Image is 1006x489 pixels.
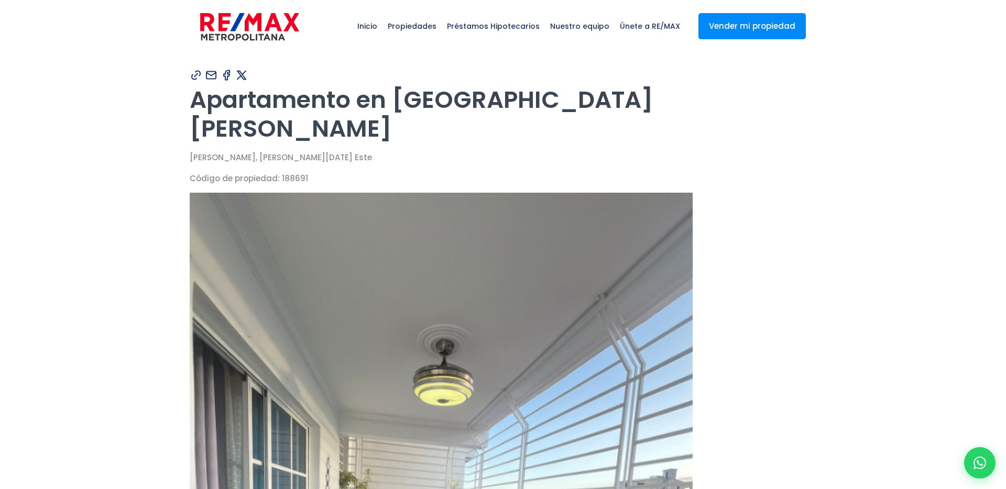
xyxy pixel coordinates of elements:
img: Compartir [205,69,218,82]
img: Compartir [220,69,233,82]
span: 188691 [282,173,308,184]
img: Compartir [235,69,248,82]
h1: Apartamento en [GEOGRAPHIC_DATA][PERSON_NAME] [190,85,816,143]
p: [PERSON_NAME], [PERSON_NAME][DATE] Este [190,151,816,164]
span: Código de propiedad: [190,173,280,184]
span: Préstamos Hipotecarios [442,10,545,42]
img: Compartir [190,69,203,82]
img: remax-metropolitana-logo [200,11,299,42]
span: Propiedades [382,10,442,42]
span: Únete a RE/MAX [615,10,685,42]
span: Inicio [352,10,382,42]
a: Vender mi propiedad [698,13,806,39]
span: Nuestro equipo [545,10,615,42]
